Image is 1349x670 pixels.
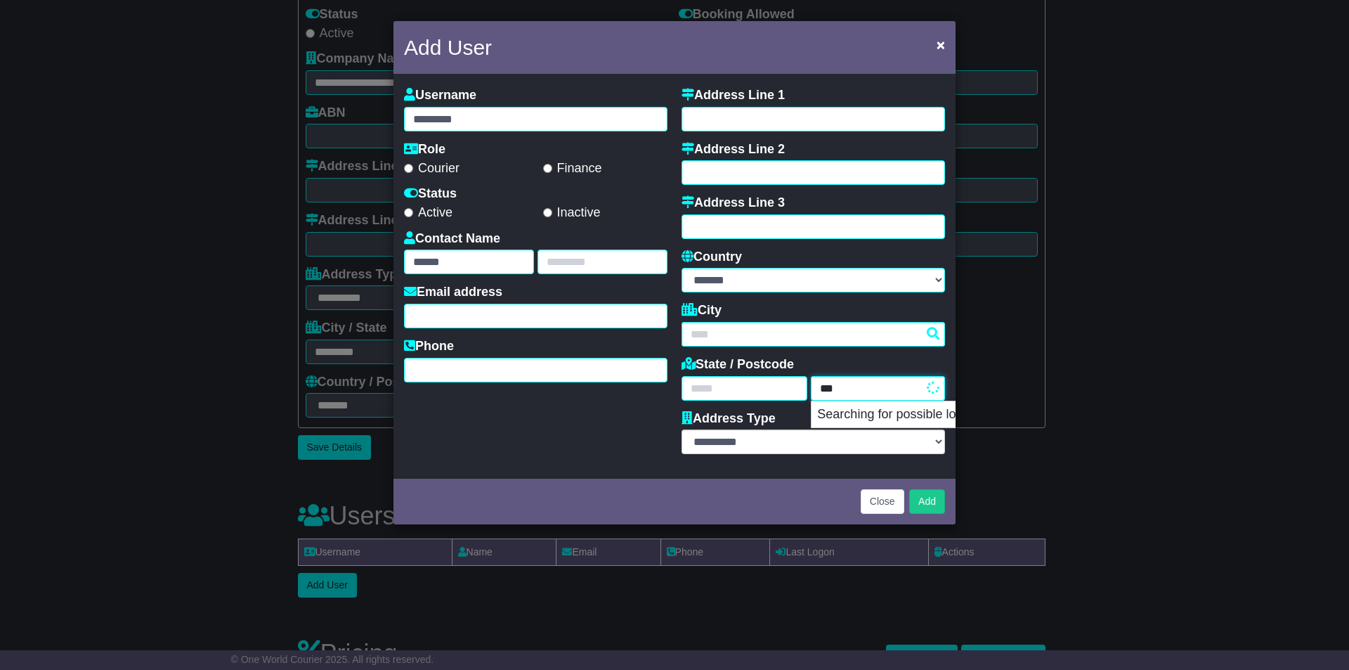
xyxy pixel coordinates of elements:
[543,164,552,173] input: Finance
[682,142,785,157] label: Address Line 2
[404,186,457,202] label: Status
[404,339,454,354] label: Phone
[404,161,460,176] label: Courier
[861,489,904,514] button: Close
[909,489,945,514] button: Add
[404,164,413,173] input: Courier
[404,88,476,103] label: Username
[918,496,936,507] span: Add
[404,231,500,247] label: Contact Name
[543,205,601,221] label: Inactive
[404,285,502,300] label: Email address
[937,37,945,53] span: ×
[812,401,1091,428] p: Searching for possible locations...
[404,142,445,157] label: Role
[930,30,952,59] button: Close
[682,195,785,211] label: Address Line 3
[404,208,413,217] input: Active
[404,32,492,63] h4: Add User
[543,161,602,176] label: Finance
[682,88,785,103] label: Address Line 1
[682,303,722,318] label: City
[682,250,742,265] label: Country
[682,357,794,373] label: State / Postcode
[682,411,776,427] label: Address Type
[404,205,452,221] label: Active
[543,208,552,217] input: Inactive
